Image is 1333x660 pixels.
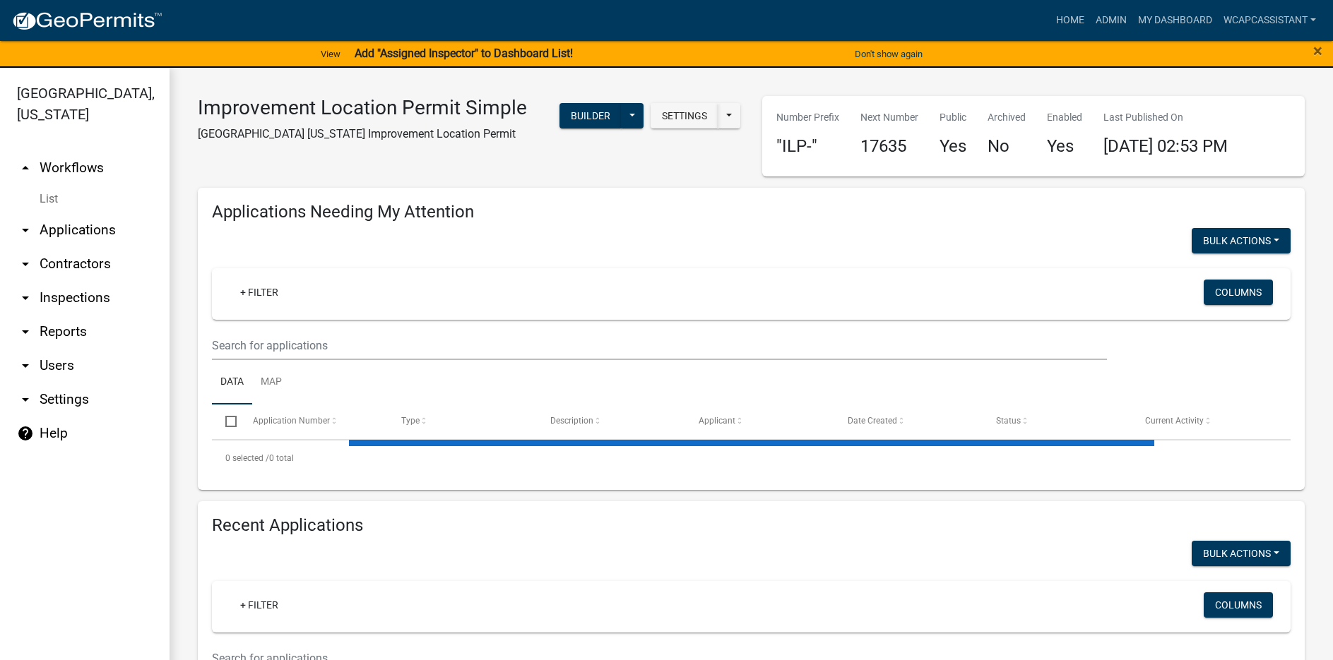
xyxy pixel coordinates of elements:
[1204,280,1273,305] button: Columns
[229,592,290,618] a: + Filter
[17,323,34,340] i: arrow_drop_down
[685,404,834,438] datatable-header-cell: Applicant
[229,280,290,305] a: + Filter
[1047,110,1082,125] p: Enabled
[17,357,34,374] i: arrow_drop_down
[849,42,928,66] button: Don't show again
[212,515,1291,536] h4: Recent Applications
[198,96,527,120] h3: Improvement Location Permit Simple
[983,404,1132,438] datatable-header-cell: Status
[17,160,34,176] i: arrow_drop_up
[536,404,685,438] datatable-header-cell: Description
[940,110,966,125] p: Public
[1131,404,1280,438] datatable-header-cell: Current Activity
[1090,7,1132,34] a: Admin
[212,440,1291,476] div: 0 total
[1192,228,1291,253] button: Bulk Actions
[17,425,34,442] i: help
[252,360,290,405] a: Map
[388,404,537,438] datatable-header-cell: Type
[212,360,252,405] a: Data
[17,289,34,306] i: arrow_drop_down
[1132,7,1218,34] a: My Dashboard
[550,416,593,426] span: Description
[212,404,239,438] datatable-header-cell: Select
[1103,110,1228,125] p: Last Published On
[198,126,527,143] p: [GEOGRAPHIC_DATA] [US_STATE] Improvement Location Permit
[1047,136,1082,157] h4: Yes
[988,110,1026,125] p: Archived
[1313,41,1322,61] span: ×
[239,404,388,438] datatable-header-cell: Application Number
[17,222,34,239] i: arrow_drop_down
[559,103,622,128] button: Builder
[651,103,718,128] button: Settings
[17,256,34,272] i: arrow_drop_down
[860,136,918,157] h4: 17635
[212,331,1107,360] input: Search for applications
[1192,541,1291,566] button: Bulk Actions
[1145,416,1204,426] span: Current Activity
[699,416,735,426] span: Applicant
[315,42,346,66] a: View
[996,416,1021,426] span: Status
[776,110,839,125] p: Number Prefix
[988,136,1026,157] h4: No
[17,391,34,408] i: arrow_drop_down
[1204,592,1273,618] button: Columns
[355,47,573,60] strong: Add "Assigned Inspector" to Dashboard List!
[860,110,918,125] p: Next Number
[940,136,966,157] h4: Yes
[212,202,1291,222] h4: Applications Needing My Attention
[1313,42,1322,59] button: Close
[1103,136,1228,156] span: [DATE] 02:53 PM
[1050,7,1090,34] a: Home
[776,136,839,157] h4: "ILP-"
[1218,7,1322,34] a: wcapcassistant
[401,416,420,426] span: Type
[834,404,983,438] datatable-header-cell: Date Created
[848,416,897,426] span: Date Created
[225,453,269,463] span: 0 selected /
[253,416,330,426] span: Application Number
